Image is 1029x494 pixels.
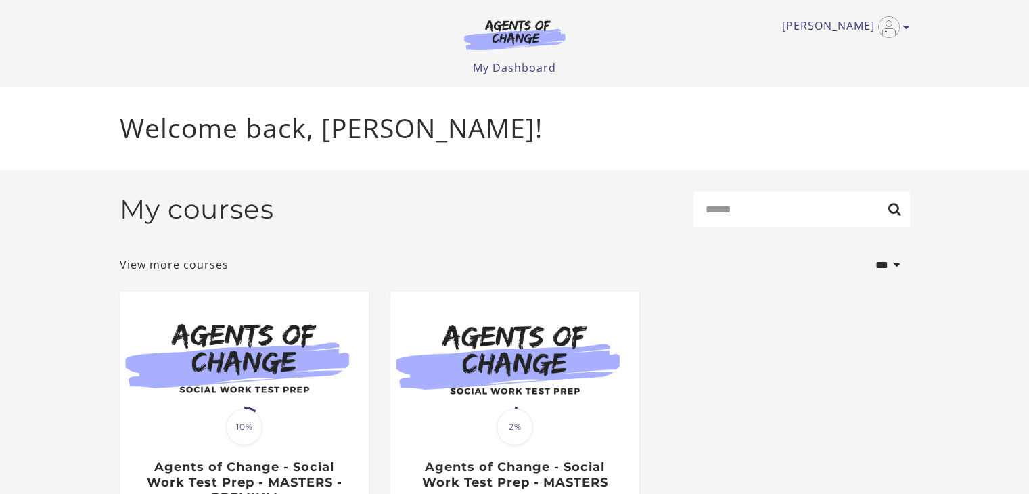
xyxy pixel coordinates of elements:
[473,60,556,75] a: My Dashboard
[450,19,580,50] img: Agents of Change Logo
[405,459,624,490] h3: Agents of Change - Social Work Test Prep - MASTERS
[120,256,229,273] a: View more courses
[497,409,533,445] span: 2%
[120,108,910,148] p: Welcome back, [PERSON_NAME]!
[226,409,262,445] span: 10%
[782,16,903,38] a: Toggle menu
[120,194,274,225] h2: My courses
